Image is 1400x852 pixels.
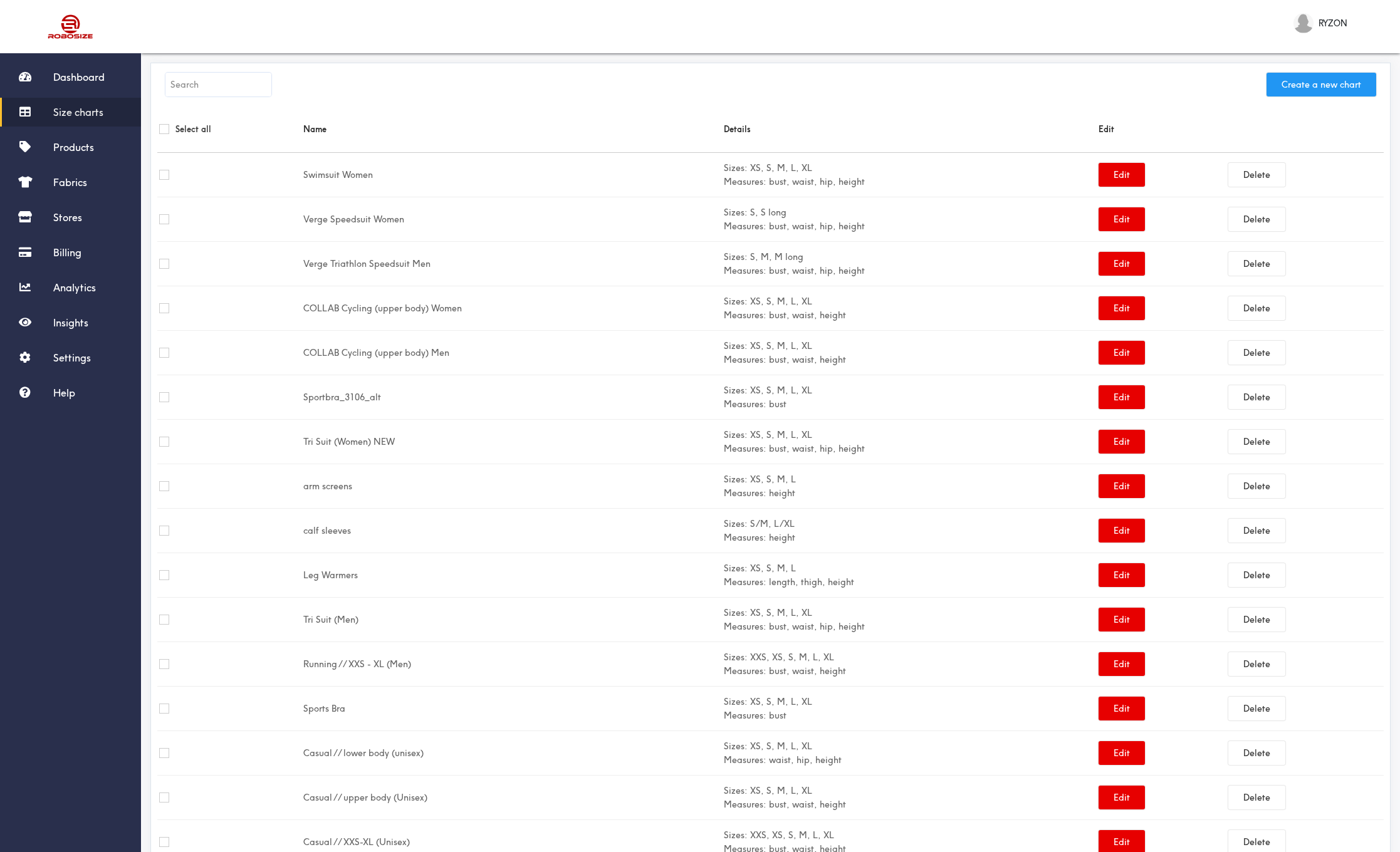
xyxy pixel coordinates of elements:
b: Measures: [724,265,766,276]
td: XS, S, M, L, XL waist, hip, height [722,731,1097,776]
th: Edit [1097,106,1384,153]
b: Sizes: [724,429,748,440]
td: Verge Triathlon Speedsuit Men [301,242,721,286]
span: Stores [53,211,82,224]
b: Sizes: [724,607,748,618]
button: Delete [1228,163,1285,187]
b: Sizes: [724,740,748,752]
b: Measures: [724,487,766,499]
b: Sizes: [724,652,748,663]
td: XS, S, M, L, XL bust [722,375,1097,420]
button: Edit [1099,430,1145,454]
b: Measures: [724,443,766,454]
button: Edit [1099,608,1145,631]
b: Sizes: [724,385,748,396]
b: Measures: [724,309,766,321]
b: Measures: [724,532,766,543]
span: Billing [53,246,81,259]
span: Settings [53,351,91,364]
td: S, S long bust, waist, hip, height [722,197,1097,242]
span: Analytics [53,281,96,294]
td: Tri Suit (Men) [301,598,721,642]
button: Edit [1099,741,1145,765]
b: Sizes: [724,340,748,351]
b: Measures: [724,398,766,410]
th: Name [301,106,721,153]
button: Edit [1099,697,1145,720]
button: Edit [1099,474,1145,498]
td: calf sleeves [301,509,721,553]
b: Sizes: [724,829,748,841]
td: arm screens [301,464,721,509]
b: Sizes: [724,696,748,707]
span: Dashboard [53,71,105,83]
span: Size charts [53,106,103,118]
td: XS, S, M, L length, thigh, height [722,553,1097,598]
td: Casual // lower body (unisex) [301,731,721,776]
b: Sizes: [724,207,748,218]
td: XXS, XS, S, M, L, XL bust, waist, height [722,642,1097,687]
button: Delete [1228,697,1285,720]
td: Verge Speedsuit Women [301,197,721,242]
span: Products [53,141,94,153]
button: Edit [1099,341,1145,365]
b: Measures: [724,221,766,232]
td: XS, S, M, L, XL bust, waist, hip, height [722,420,1097,464]
input: Search [165,73,271,96]
b: Sizes: [724,785,748,796]
b: Sizes: [724,474,748,485]
button: Delete [1228,608,1285,631]
button: Edit [1099,385,1145,409]
b: Measures: [724,710,766,721]
td: S/M, L/XL height [722,509,1097,553]
b: Measures: [724,665,766,677]
button: Delete [1228,786,1285,809]
td: XS, S, M, L, XL bust, waist, height [722,331,1097,375]
td: XS, S, M, L, XL bust, waist, height [722,286,1097,331]
td: XS, S, M, L, XL bust, waist, height [722,776,1097,820]
td: XS, S, M, L, XL bust, waist, hip, height [722,598,1097,642]
span: Help [53,387,75,399]
button: Edit [1099,252,1145,276]
button: Edit [1099,207,1145,231]
b: Measures: [724,576,766,588]
td: COLLAB Cycling (upper body) Women [301,286,721,331]
b: Measures: [724,754,766,766]
td: Sports Bra [301,687,721,731]
td: XS, S, M, L, XL bust [722,687,1097,731]
button: Edit [1099,296,1145,320]
button: Delete [1228,652,1285,676]
img: RYZON [1293,13,1314,33]
button: Create a new chart [1267,73,1376,96]
label: Select all [175,122,211,136]
button: Delete [1228,563,1285,587]
button: Delete [1228,474,1285,498]
button: Delete [1228,207,1285,231]
button: Delete [1228,385,1285,409]
button: Edit [1099,519,1145,543]
b: Sizes: [724,518,748,529]
td: Sportbra_3106_alt [301,375,721,420]
button: Edit [1099,163,1145,187]
td: Swimsuit Women [301,153,721,197]
button: Delete [1228,741,1285,765]
b: Sizes: [724,563,748,574]
button: Delete [1228,296,1285,320]
b: Sizes: [724,162,748,174]
button: Delete [1228,519,1285,543]
b: Measures: [724,176,766,187]
button: Edit [1099,563,1145,587]
b: Sizes: [724,296,748,307]
button: Delete [1228,341,1285,365]
span: RYZON [1319,16,1347,30]
td: Casual // upper body (Unisex) [301,776,721,820]
button: Edit [1099,652,1145,676]
td: XS, S, M, L, XL bust, waist, hip, height [722,153,1097,197]
b: Measures: [724,621,766,632]
td: XS, S, M, L height [722,464,1097,509]
td: Running // XXS - XL (Men) [301,642,721,687]
b: Measures: [724,354,766,365]
button: Delete [1228,430,1285,454]
button: Edit [1099,786,1145,809]
span: Fabrics [53,176,87,189]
